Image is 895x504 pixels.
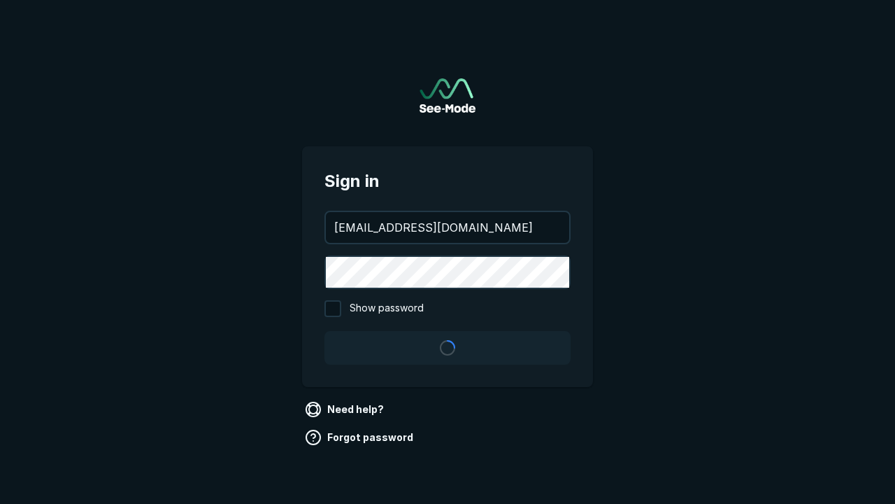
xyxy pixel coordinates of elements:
input: your@email.com [326,212,569,243]
img: See-Mode Logo [420,78,475,113]
a: Forgot password [302,426,419,449]
a: Need help? [302,398,389,421]
a: Go to sign in [420,78,475,113]
span: Show password [350,300,424,317]
span: Sign in [324,169,571,194]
